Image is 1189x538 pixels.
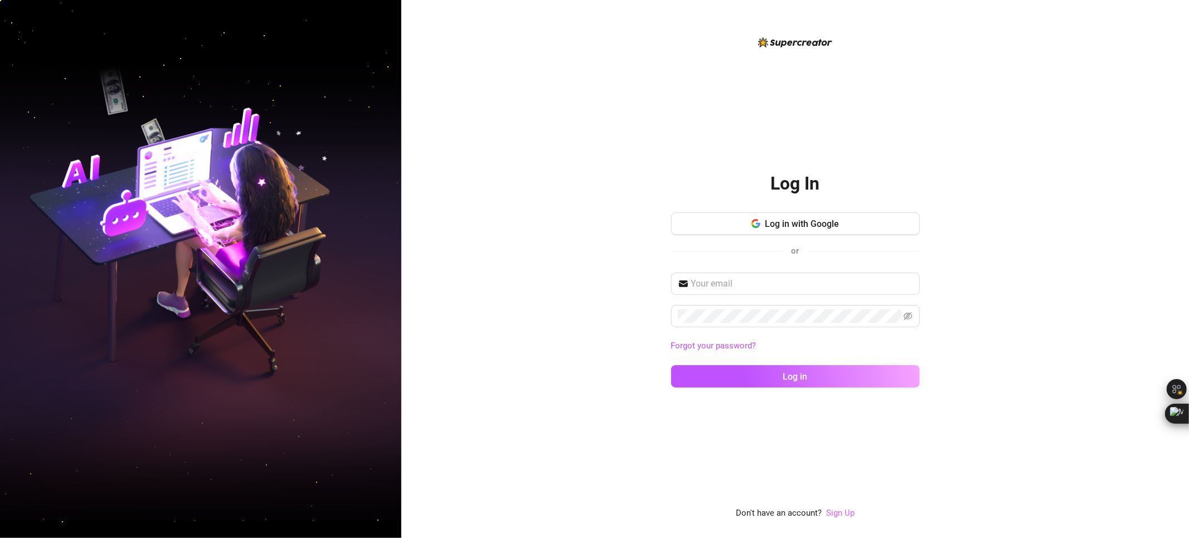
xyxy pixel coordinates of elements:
[826,508,855,518] a: Sign Up
[691,277,913,290] input: Your email
[904,312,913,321] span: eye-invisible
[671,340,920,353] a: Forgot your password?
[736,507,822,520] span: Don't have an account?
[758,37,832,47] img: logo-BBDzfeDw.svg
[671,212,920,235] button: Log in with Google
[826,507,855,520] a: Sign Up
[765,219,839,229] span: Log in with Google
[783,371,808,382] span: Log in
[671,341,756,351] a: Forgot your password?
[671,365,920,387] button: Log in
[792,246,799,256] span: or
[771,172,820,195] h2: Log In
